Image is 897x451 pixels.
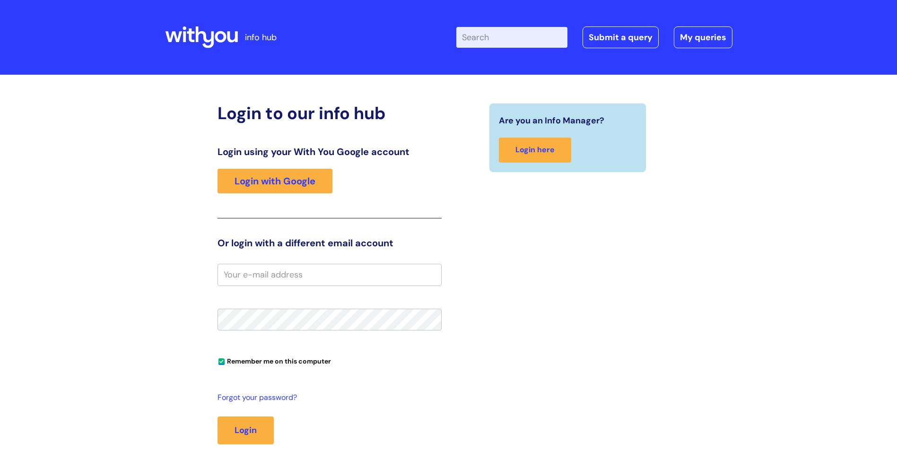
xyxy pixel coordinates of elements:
[218,391,437,405] a: Forgot your password?
[218,169,332,193] a: Login with Google
[218,103,442,123] h2: Login to our info hub
[218,416,274,444] button: Login
[456,27,567,48] input: Search
[218,359,225,365] input: Remember me on this computer
[499,138,571,163] a: Login here
[218,146,442,157] h3: Login using your With You Google account
[245,30,277,45] p: info hub
[218,264,442,286] input: Your e-mail address
[218,353,442,368] div: You can uncheck this option if you're logging in from a shared device
[218,355,331,365] label: Remember me on this computer
[583,26,659,48] a: Submit a query
[499,113,604,128] span: Are you an Info Manager?
[674,26,732,48] a: My queries
[218,237,442,249] h3: Or login with a different email account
